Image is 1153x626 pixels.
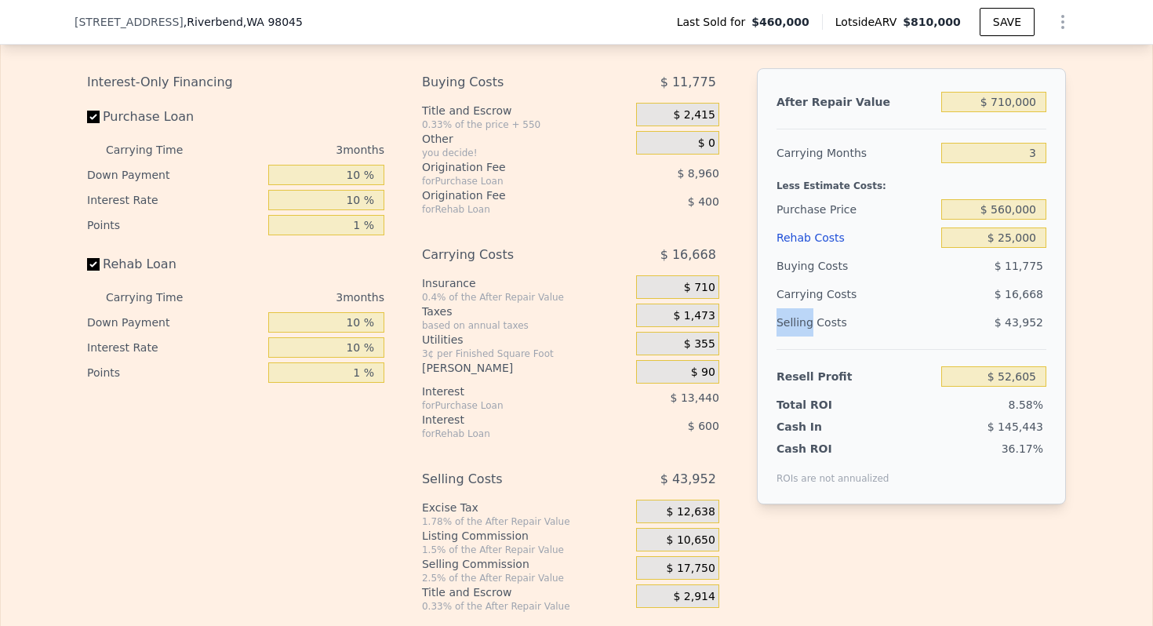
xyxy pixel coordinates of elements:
[422,544,630,556] div: 1.5% of the After Repair Value
[106,137,208,162] div: Carrying Time
[1047,6,1078,38] button: Show Options
[87,213,262,238] div: Points
[87,103,262,131] label: Purchase Loan
[995,288,1043,300] span: $ 16,668
[691,366,715,380] span: $ 90
[87,187,262,213] div: Interest Rate
[777,167,1046,195] div: Less Estimate Costs:
[87,68,384,96] div: Interest-Only Financing
[422,304,630,319] div: Taxes
[422,515,630,528] div: 1.78% of the After Repair Value
[422,175,597,187] div: for Purchase Loan
[1002,442,1043,455] span: 36.17%
[87,310,262,335] div: Down Payment
[422,203,597,216] div: for Rehab Loan
[87,258,100,271] input: Rehab Loan
[673,309,715,323] span: $ 1,473
[422,68,597,96] div: Buying Costs
[422,556,630,572] div: Selling Commission
[777,139,935,167] div: Carrying Months
[87,335,262,360] div: Interest Rate
[777,457,889,485] div: ROIs are not annualized
[660,241,716,269] span: $ 16,668
[422,600,630,613] div: 0.33% of the After Repair Value
[422,384,597,399] div: Interest
[422,428,597,440] div: for Rehab Loan
[667,533,715,548] span: $ 10,650
[903,16,961,28] span: $810,000
[422,332,630,348] div: Utilities
[422,528,630,544] div: Listing Commission
[684,281,715,295] span: $ 710
[422,584,630,600] div: Title and Escrow
[777,195,935,224] div: Purchase Price
[422,275,630,291] div: Insurance
[671,391,719,404] span: $ 13,440
[106,285,208,310] div: Carrying Time
[422,500,630,515] div: Excise Tax
[214,285,384,310] div: 3 months
[667,562,715,576] span: $ 17,750
[777,252,935,280] div: Buying Costs
[422,118,630,131] div: 0.33% of the price + 550
[667,505,715,519] span: $ 12,638
[684,337,715,351] span: $ 355
[422,103,630,118] div: Title and Escrow
[422,412,597,428] div: Interest
[422,360,630,376] div: [PERSON_NAME]
[87,111,100,123] input: Purchase Loan
[751,14,809,30] span: $460,000
[777,280,875,308] div: Carrying Costs
[777,441,889,457] div: Cash ROI
[677,167,718,180] span: $ 8,960
[87,162,262,187] div: Down Payment
[673,108,715,122] span: $ 2,415
[777,88,935,116] div: After Repair Value
[422,147,630,159] div: you decide!
[660,68,716,96] span: $ 11,775
[777,397,875,413] div: Total ROI
[777,362,935,391] div: Resell Profit
[422,572,630,584] div: 2.5% of the After Repair Value
[995,316,1043,329] span: $ 43,952
[422,241,597,269] div: Carrying Costs
[75,14,184,30] span: [STREET_ADDRESS]
[673,590,715,604] span: $ 2,914
[660,465,716,493] span: $ 43,952
[422,399,597,412] div: for Purchase Loan
[777,308,935,337] div: Selling Costs
[214,137,384,162] div: 3 months
[184,14,303,30] span: , Riverbend
[422,131,630,147] div: Other
[677,14,752,30] span: Last Sold for
[688,195,719,208] span: $ 400
[422,187,597,203] div: Origination Fee
[87,250,262,278] label: Rehab Loan
[835,14,903,30] span: Lotside ARV
[995,260,1043,272] span: $ 11,775
[980,8,1035,36] button: SAVE
[87,360,262,385] div: Points
[422,319,630,332] div: based on annual taxes
[777,224,935,252] div: Rehab Costs
[698,136,715,151] span: $ 0
[688,420,719,432] span: $ 600
[777,419,875,435] div: Cash In
[1009,399,1043,411] span: 8.58%
[988,420,1043,433] span: $ 145,443
[422,465,597,493] div: Selling Costs
[422,348,630,360] div: 3¢ per Finished Square Foot
[243,16,303,28] span: , WA 98045
[422,291,630,304] div: 0.4% of the After Repair Value
[422,159,597,175] div: Origination Fee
